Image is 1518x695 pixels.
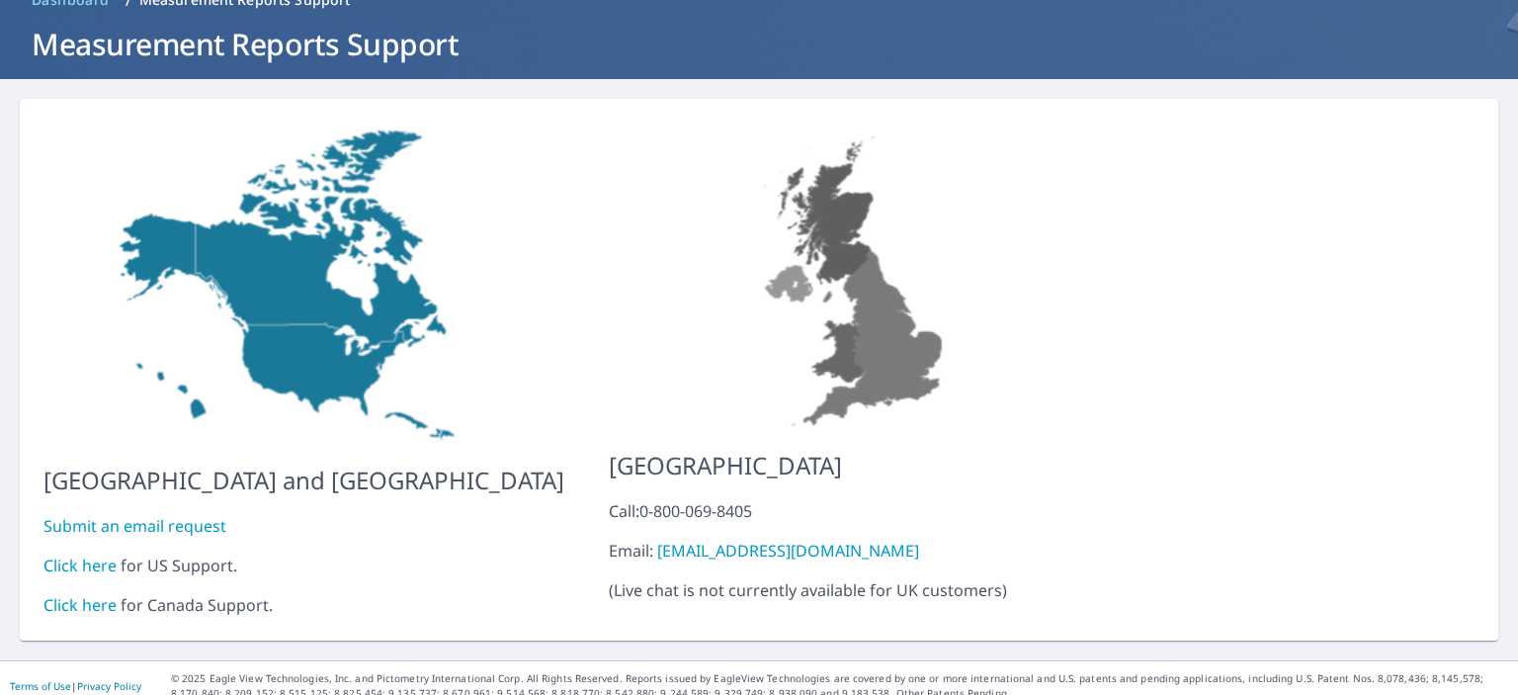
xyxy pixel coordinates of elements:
a: Terms of Use [10,679,71,693]
img: US-MAP [609,123,1106,432]
h1: Measurement Reports Support [24,24,1494,64]
p: [GEOGRAPHIC_DATA] and [GEOGRAPHIC_DATA] [43,463,564,498]
p: ( Live chat is not currently available for UK customers ) [609,499,1106,602]
div: for US Support. [43,554,564,577]
img: US-MAP [43,123,564,447]
p: | [10,680,141,692]
div: Email: [609,539,1106,563]
div: Call: 0-800-069-8405 [609,499,1106,523]
p: [GEOGRAPHIC_DATA] [609,448,1106,483]
a: Click here [43,594,117,616]
a: Click here [43,555,117,576]
a: [EMAIL_ADDRESS][DOMAIN_NAME] [657,540,919,562]
a: Privacy Policy [77,679,141,693]
div: for Canada Support. [43,593,564,617]
a: Submit an email request [43,515,226,537]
